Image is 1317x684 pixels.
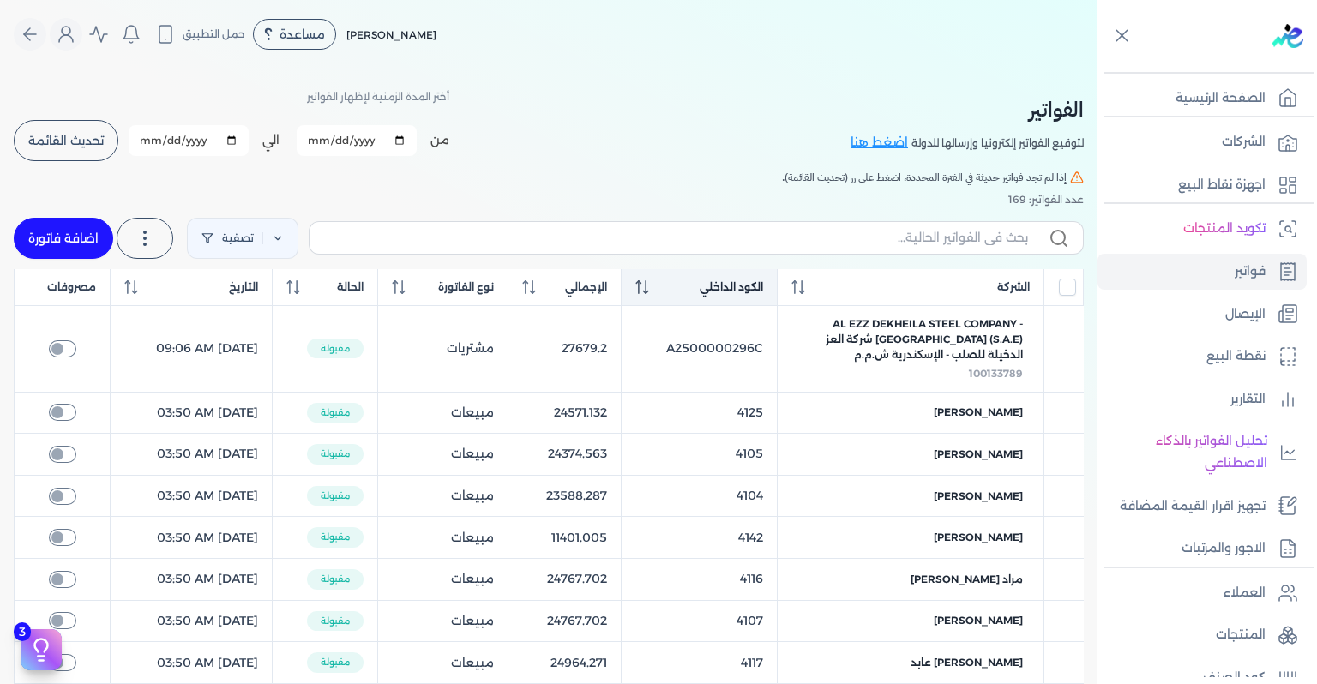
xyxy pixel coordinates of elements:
a: تكويد المنتجات [1097,211,1307,247]
a: الصفحة الرئيسية [1097,81,1307,117]
a: اضغط هنا [851,134,911,153]
span: [PERSON_NAME] [934,489,1023,504]
img: logo [1272,24,1303,48]
span: [PERSON_NAME] [934,405,1023,420]
a: الاجور والمرتبات [1097,531,1307,567]
a: اجهزة نقاط البيع [1097,167,1307,203]
span: إذا لم تجد فواتير حديثة في الفترة المحددة، اضغط على زر (تحديث القائمة). [782,170,1067,185]
p: المنتجات [1216,624,1266,646]
p: لتوقيع الفواتير إلكترونيا وإرسالها للدولة [911,132,1084,154]
a: تجهيز اقرار القيمة المضافة [1097,489,1307,525]
a: الشركات [1097,124,1307,160]
a: المنتجات [1097,617,1307,653]
label: الي [262,131,280,149]
a: نقطة البيع [1097,339,1307,375]
p: تجهيز اقرار القيمة المضافة [1120,495,1266,518]
p: تحليل الفواتير بالذكاء الاصطناعي [1106,430,1267,474]
a: الإيصال [1097,297,1307,333]
input: بحث في الفواتير الحالية... [323,229,1028,247]
span: [PERSON_NAME] [346,28,436,41]
span: تحديث القائمة [28,135,104,147]
p: الاجور والمرتبات [1182,537,1266,560]
span: الحالة [337,279,364,295]
span: 100133789 [969,367,1023,380]
span: [PERSON_NAME] عابد [911,655,1023,670]
p: تكويد المنتجات [1183,218,1266,240]
button: حمل التطبيق [151,20,250,49]
span: AL EZZ DEKHEILA STEEL COMPANY - [GEOGRAPHIC_DATA] (S.A.E) شركة العز الدخيلة للصلب - الإسكندرية ش.م.م [798,316,1023,363]
h2: الفواتير [851,94,1084,125]
span: [PERSON_NAME] [934,613,1023,628]
p: الإيصال [1225,303,1266,326]
span: [PERSON_NAME] [934,530,1023,545]
a: تصفية [187,218,298,259]
p: الصفحة الرئيسية [1176,87,1266,110]
span: الكود الداخلي [700,279,763,295]
span: الإجمالي [565,279,607,295]
a: التقارير [1097,381,1307,417]
label: من [430,131,449,149]
span: [PERSON_NAME] [934,447,1023,462]
span: مساعدة [280,28,325,40]
span: التاريخ [229,279,258,295]
p: الشركات [1222,131,1266,153]
span: 3 [14,622,31,641]
a: اضافة فاتورة [14,218,113,259]
a: العملاء [1097,575,1307,611]
p: العملاء [1224,582,1266,604]
p: فواتير [1235,261,1266,283]
div: عدد الفواتير: 169 [14,192,1084,207]
a: تحليل الفواتير بالذكاء الاصطناعي [1097,423,1307,481]
p: نقطة البيع [1206,345,1266,368]
button: تحديث القائمة [14,120,118,161]
span: مراد [PERSON_NAME] [911,572,1023,587]
button: 3 [21,629,62,670]
span: الشركة [997,279,1030,295]
span: نوع الفاتورة [438,279,494,295]
a: فواتير [1097,254,1307,290]
span: حمل التطبيق [183,27,245,42]
span: مصروفات [47,279,96,295]
div: مساعدة [253,19,336,50]
p: اجهزة نقاط البيع [1178,174,1266,196]
p: أختر المدة الزمنية لإظهار الفواتير [307,86,449,108]
p: التقارير [1230,388,1266,411]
